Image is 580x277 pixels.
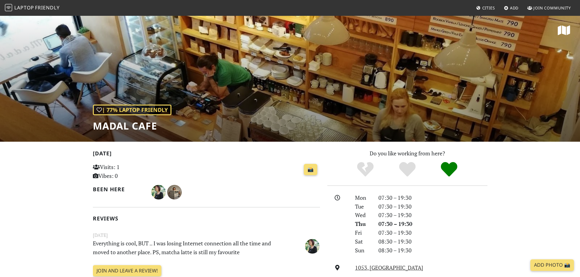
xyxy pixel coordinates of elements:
[375,193,491,202] div: 07:30 – 19:30
[305,239,320,254] img: 2315-madhat.jpg
[305,242,320,249] span: madhat 4llwme
[375,228,491,237] div: 07:30 – 19:30
[525,2,573,13] a: Join Community
[93,186,144,192] h2: Been here
[351,220,374,228] div: Thu
[151,188,167,195] span: madhat 4llwme
[5,3,60,13] a: LaptopFriendly LaptopFriendly
[35,4,59,11] span: Friendly
[351,193,374,202] div: Mon
[351,228,374,237] div: Fri
[530,259,574,271] a: Add Photo 📸
[93,163,164,180] p: Visits: 1 Vibes: 0
[93,150,320,159] h2: [DATE]
[89,239,285,257] p: Everything is cool, BUT .. I was losing Internet connection all the time and moved to another pla...
[351,202,374,211] div: Tue
[167,185,182,199] img: 1781-lukas.jpg
[375,220,491,228] div: 07:30 – 19:30
[151,185,166,199] img: 2315-madhat.jpg
[510,5,519,11] span: Add
[375,211,491,220] div: 07:30 – 19:30
[375,237,491,246] div: 08:30 – 19:30
[355,264,423,271] a: 1053, [GEOGRAPHIC_DATA]
[344,161,386,178] div: No
[375,246,491,255] div: 08:30 – 19:30
[93,105,171,115] div: | 77% Laptop Friendly
[533,5,571,11] span: Join Community
[351,211,374,220] div: Wed
[351,246,374,255] div: Sun
[89,231,324,239] small: [DATE]
[474,2,497,13] a: Cities
[428,161,470,178] div: Definitely!
[167,188,182,195] span: Lukas O
[93,215,320,222] h2: Reviews
[5,4,12,11] img: LaptopFriendly
[501,2,521,13] a: Add
[482,5,495,11] span: Cities
[14,4,34,11] span: Laptop
[375,202,491,211] div: 07:30 – 19:30
[386,161,428,178] div: Yes
[93,120,171,132] h1: Madal Cafe
[351,237,374,246] div: Sat
[304,164,317,175] a: 📸
[327,149,487,158] p: Do you like working from here?
[93,265,161,277] a: Join and leave a review!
